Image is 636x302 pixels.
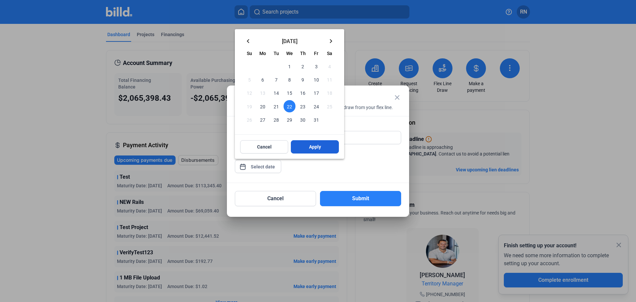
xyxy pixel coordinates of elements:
span: 28 [270,114,282,126]
button: October 7, 2025 [270,73,283,86]
button: October 30, 2025 [296,113,309,126]
mat-icon: keyboard_arrow_right [327,37,335,45]
span: 18 [324,87,336,99]
span: 13 [257,87,269,99]
span: Th [300,51,306,56]
button: October 28, 2025 [270,113,283,126]
button: October 2, 2025 [296,60,309,73]
button: October 29, 2025 [283,113,296,126]
span: 8 [284,74,295,86]
span: 14 [270,87,282,99]
span: 23 [297,100,309,112]
button: October 15, 2025 [283,86,296,99]
button: October 20, 2025 [256,99,269,113]
span: 3 [310,60,322,72]
span: Fr [314,51,318,56]
button: October 14, 2025 [270,86,283,99]
button: October 26, 2025 [243,113,256,126]
span: [DATE] [255,38,324,43]
button: October 13, 2025 [256,86,269,99]
span: 22 [284,100,295,112]
span: 7 [270,74,282,86]
span: Tu [274,51,279,56]
span: 10 [310,74,322,86]
button: October 12, 2025 [243,86,256,99]
button: October 22, 2025 [283,99,296,113]
button: October 23, 2025 [296,99,309,113]
span: 25 [324,100,336,112]
span: Apply [309,144,321,150]
button: October 4, 2025 [323,60,336,73]
button: October 31, 2025 [309,113,323,126]
button: Cancel [240,140,288,153]
button: October 9, 2025 [296,73,309,86]
span: 16 [297,87,309,99]
span: 5 [243,74,255,86]
button: October 10, 2025 [309,73,323,86]
span: We [286,51,293,56]
button: October 27, 2025 [256,113,269,126]
span: 9 [297,74,309,86]
span: 11 [324,74,336,86]
span: 2 [297,60,309,72]
button: October 6, 2025 [256,73,269,86]
button: Apply [291,140,339,153]
span: 26 [243,114,255,126]
span: 19 [243,100,255,112]
span: Sa [327,51,332,56]
button: October 8, 2025 [283,73,296,86]
span: 1 [284,60,295,72]
span: 21 [270,100,282,112]
span: 6 [257,74,269,86]
button: October 19, 2025 [243,99,256,113]
td: OCT [243,60,283,73]
span: Cancel [257,144,272,150]
span: Mo [259,51,266,56]
span: 4 [324,60,336,72]
button: October 24, 2025 [309,99,323,113]
span: 17 [310,87,322,99]
span: 29 [284,114,295,126]
span: 31 [310,114,322,126]
button: October 18, 2025 [323,86,336,99]
mat-icon: keyboard_arrow_left [244,37,252,45]
span: 15 [284,87,295,99]
span: 24 [310,100,322,112]
span: Su [247,51,252,56]
span: 30 [297,114,309,126]
button: October 25, 2025 [323,99,336,113]
span: 20 [257,100,269,112]
span: 12 [243,87,255,99]
span: 27 [257,114,269,126]
button: October 21, 2025 [270,99,283,113]
button: October 1, 2025 [283,60,296,73]
button: October 16, 2025 [296,86,309,99]
button: October 17, 2025 [309,86,323,99]
button: October 11, 2025 [323,73,336,86]
button: October 3, 2025 [309,60,323,73]
button: October 5, 2025 [243,73,256,86]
